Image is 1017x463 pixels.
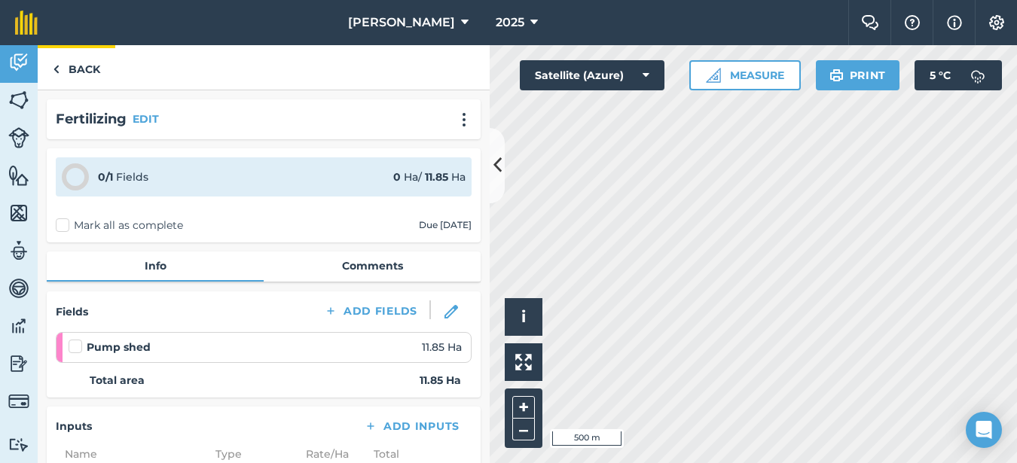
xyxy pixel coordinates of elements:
[419,219,472,231] div: Due [DATE]
[312,300,429,321] button: Add Fields
[420,372,461,388] strong: 11.85 Ha
[988,15,1006,30] img: A cog icon
[966,412,1002,448] div: Open Intercom Messenger
[56,218,183,233] label: Mark all as complete
[8,51,29,74] img: svg+xml;base64,PD94bWwgdmVyc2lvbj0iMS4wIiBlbmNvZGluZz0idXRmLTgiPz4KPCEtLSBHZW5lcmF0b3I6IEFkb2JlIE...
[829,66,844,84] img: svg+xml;base64,PHN2ZyB4bWxucz0iaHR0cDovL3d3dy53My5vcmcvMjAwMC9zdmciIHdpZHRoPSIxOSIgaGVpZ2h0PSIyNC...
[264,251,481,280] a: Comments
[8,202,29,224] img: svg+xml;base64,PHN2ZyB4bWxucz0iaHR0cDovL3d3dy53My5vcmcvMjAwMC9zdmciIHdpZHRoPSI1NiIgaGVpZ2h0PSI2MC...
[903,15,921,30] img: A question mark icon
[56,446,206,462] span: Name
[520,60,664,90] button: Satellite (Azure)
[930,60,951,90] span: 5 ° C
[689,60,801,90] button: Measure
[816,60,900,90] button: Print
[963,60,993,90] img: svg+xml;base64,PD94bWwgdmVyc2lvbj0iMS4wIiBlbmNvZGluZz0idXRmLTgiPz4KPCEtLSBHZW5lcmF0b3I6IEFkb2JlIE...
[915,60,1002,90] button: 5 °C
[15,11,38,35] img: fieldmargin Logo
[515,354,532,370] img: Four arrows, one pointing top left, one top right, one bottom right and the last bottom left
[8,239,29,262] img: svg+xml;base64,PD94bWwgdmVyc2lvbj0iMS4wIiBlbmNvZGluZz0idXRmLTgiPz4KPCEtLSBHZW5lcmF0b3I6IEFkb2JlIE...
[56,108,127,130] h2: Fertilizing
[512,419,535,440] button: –
[90,372,145,388] strong: Total area
[425,170,448,184] strong: 11.85
[8,391,29,412] img: svg+xml;base64,PD94bWwgdmVyc2lvbj0iMS4wIiBlbmNvZGluZz0idXRmLTgiPz4KPCEtLSBHZW5lcmF0b3I6IEFkb2JlIE...
[521,307,526,326] span: i
[8,352,29,375] img: svg+xml;base64,PD94bWwgdmVyc2lvbj0iMS4wIiBlbmNvZGluZz0idXRmLTgiPz4KPCEtLSBHZW5lcmF0b3I6IEFkb2JlIE...
[947,14,962,32] img: svg+xml;base64,PHN2ZyB4bWxucz0iaHR0cDovL3d3dy53My5vcmcvMjAwMC9zdmciIHdpZHRoPSIxNyIgaGVpZ2h0PSIxNy...
[98,170,113,184] strong: 0 / 1
[133,111,159,127] button: EDIT
[87,339,151,355] strong: Pump shed
[47,251,264,280] a: Info
[56,418,92,434] h4: Inputs
[706,68,721,83] img: Ruler icon
[422,339,462,355] span: 11.85 Ha
[297,446,365,462] span: Rate/ Ha
[8,437,29,452] img: svg+xml;base64,PD94bWwgdmVyc2lvbj0iMS4wIiBlbmNvZGluZz0idXRmLTgiPz4KPCEtLSBHZW5lcmF0b3I6IEFkb2JlIE...
[393,169,466,185] div: Ha / Ha
[8,315,29,337] img: svg+xml;base64,PD94bWwgdmVyc2lvbj0iMS4wIiBlbmNvZGluZz0idXRmLTgiPz4KPCEtLSBHZW5lcmF0b3I6IEFkb2JlIE...
[56,303,88,320] h4: Fields
[8,277,29,300] img: svg+xml;base64,PD94bWwgdmVyc2lvbj0iMS4wIiBlbmNvZGluZz0idXRmLTgiPz4KPCEtLSBHZW5lcmF0b3I6IEFkb2JlIE...
[206,446,297,462] span: Type
[8,127,29,148] img: svg+xml;base64,PD94bWwgdmVyc2lvbj0iMS4wIiBlbmNvZGluZz0idXRmLTgiPz4KPCEtLSBHZW5lcmF0b3I6IEFkb2JlIE...
[8,89,29,111] img: svg+xml;base64,PHN2ZyB4bWxucz0iaHR0cDovL3d3dy53My5vcmcvMjAwMC9zdmciIHdpZHRoPSI1NiIgaGVpZ2h0PSI2MC...
[393,170,401,184] strong: 0
[8,164,29,187] img: svg+xml;base64,PHN2ZyB4bWxucz0iaHR0cDovL3d3dy53My5vcmcvMjAwMC9zdmciIHdpZHRoPSI1NiIgaGVpZ2h0PSI2MC...
[98,169,148,185] div: Fields
[352,416,472,437] button: Add Inputs
[444,305,458,318] img: svg+xml;base64,PHN2ZyB3aWR0aD0iMTgiIGhlaWdodD0iMTgiIHZpZXdCb3g9IjAgMCAxOCAxOCIgZmlsbD0ibm9uZSIgeG...
[496,14,524,32] span: 2025
[455,112,473,127] img: svg+xml;base64,PHN2ZyB4bWxucz0iaHR0cDovL3d3dy53My5vcmcvMjAwMC9zdmciIHdpZHRoPSIyMCIgaGVpZ2h0PSIyNC...
[505,298,542,336] button: i
[348,14,455,32] span: [PERSON_NAME]
[38,45,115,90] a: Back
[53,60,60,78] img: svg+xml;base64,PHN2ZyB4bWxucz0iaHR0cDovL3d3dy53My5vcmcvMjAwMC9zdmciIHdpZHRoPSI5IiBoZWlnaHQ9IjI0Ii...
[861,15,879,30] img: Two speech bubbles overlapping with the left bubble in the forefront
[512,396,535,419] button: +
[365,446,399,462] span: Total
